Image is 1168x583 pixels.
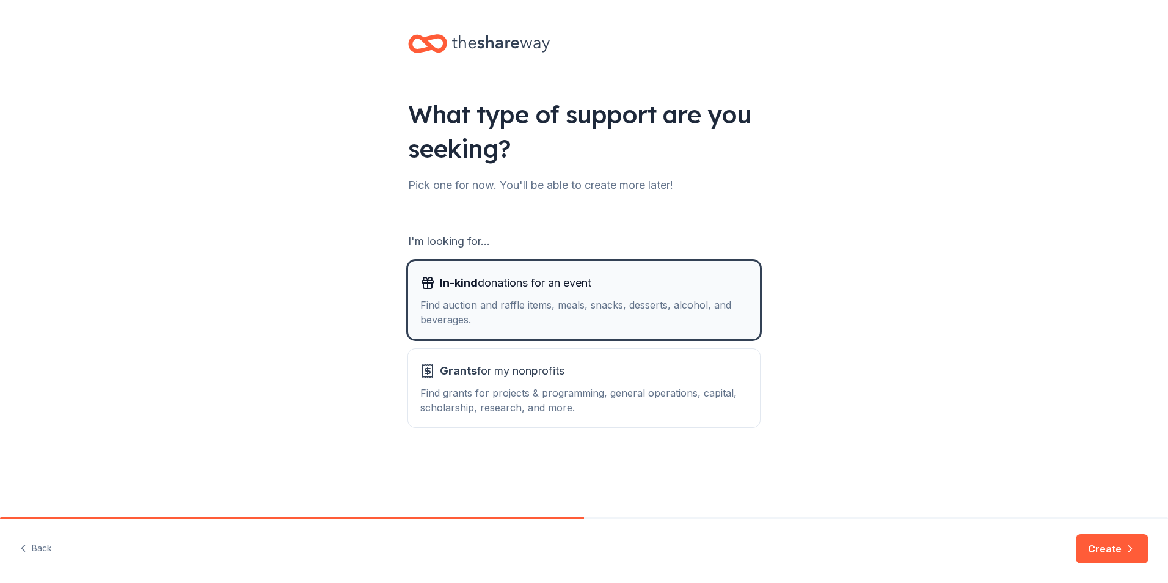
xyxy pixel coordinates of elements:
[408,175,760,195] div: Pick one for now. You'll be able to create more later!
[420,298,748,327] div: Find auction and raffle items, meals, snacks, desserts, alcohol, and beverages.
[1076,534,1148,563] button: Create
[408,349,760,427] button: Grantsfor my nonprofitsFind grants for projects & programming, general operations, capital, schol...
[440,361,564,381] span: for my nonprofits
[440,364,477,377] span: Grants
[20,536,52,562] button: Back
[440,273,591,293] span: donations for an event
[408,232,760,251] div: I'm looking for...
[420,386,748,415] div: Find grants for projects & programming, general operations, capital, scholarship, research, and m...
[408,261,760,339] button: In-kinddonations for an eventFind auction and raffle items, meals, snacks, desserts, alcohol, and...
[440,276,478,289] span: In-kind
[408,97,760,166] div: What type of support are you seeking?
